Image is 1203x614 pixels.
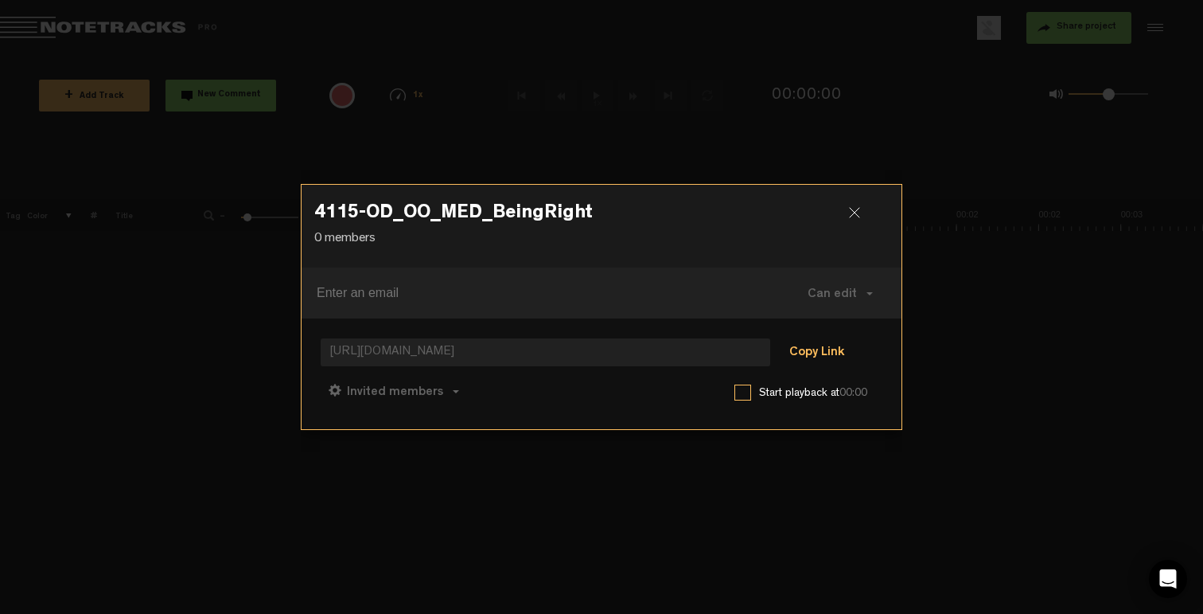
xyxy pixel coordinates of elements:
[773,338,860,370] button: Copy Link
[808,288,857,301] span: Can edit
[314,204,889,229] h3: 4115-OD_OO_MED_BeingRight
[314,230,889,248] p: 0 members
[321,372,467,410] button: Invited members
[759,385,882,401] label: Start playback at
[792,274,889,312] button: Can edit
[1149,560,1187,598] div: Open Intercom Messenger
[317,280,768,306] input: Enter an email
[839,388,867,399] span: 00:00
[347,386,443,399] span: Invited members
[321,338,770,366] span: [URL][DOMAIN_NAME]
